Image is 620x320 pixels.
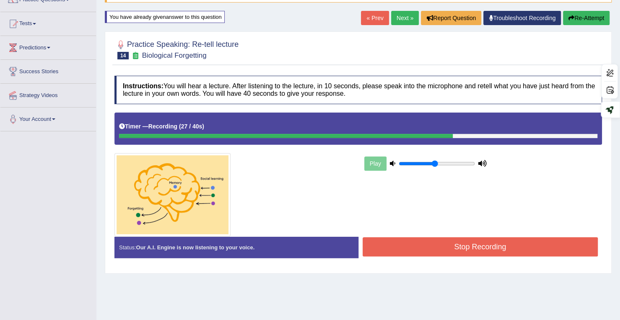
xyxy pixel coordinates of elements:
[114,237,358,258] div: Status:
[136,244,254,251] strong: Our A.I. Engine is now listening to your voice.
[391,11,419,25] a: Next »
[131,52,140,60] small: Exam occurring question
[114,38,239,59] h2: Practice Speaking: Re-tell lecture
[0,60,96,81] a: Success Stories
[483,11,561,25] a: Troubleshoot Recording
[0,12,96,33] a: Tests
[181,123,202,130] b: 27 / 40s
[361,11,389,25] a: « Prev
[179,123,181,130] b: (
[0,36,96,57] a: Predictions
[0,84,96,105] a: Strategy Videos
[202,123,204,130] b: )
[105,11,225,23] div: You have already given answer to this question
[119,123,204,130] h5: Timer —
[363,237,598,256] button: Stop Recording
[0,108,96,128] a: Your Account
[563,11,610,25] button: Re-Attempt
[148,123,177,130] b: Recording
[117,52,129,59] span: 14
[114,76,602,104] h4: You will hear a lecture. After listening to the lecture, in 10 seconds, please speak into the mic...
[142,51,207,59] small: Biological Forgetting
[421,11,481,25] button: Report Question
[123,82,163,90] b: Instructions:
